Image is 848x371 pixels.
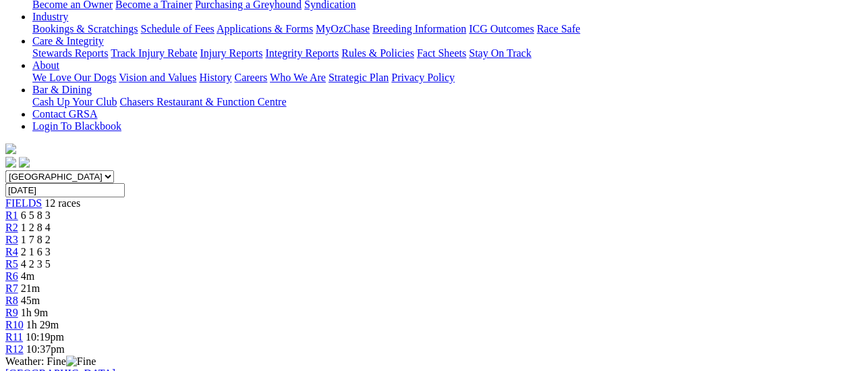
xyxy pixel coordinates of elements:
[26,331,64,343] span: 10:19pm
[5,143,16,154] img: logo-grsa-white.png
[21,209,51,221] span: 6 5 8 3
[111,47,197,59] a: Track Injury Rebate
[316,23,370,34] a: MyOzChase
[469,23,534,34] a: ICG Outcomes
[5,331,23,343] a: R11
[5,319,24,330] a: R10
[5,197,42,209] a: FIELDS
[536,23,580,34] a: Race Safe
[234,72,267,83] a: Careers
[329,72,389,83] a: Strategic Plan
[119,96,286,107] a: Chasers Restaurant & Function Centre
[19,157,30,168] img: twitter.svg
[140,23,214,34] a: Schedule of Fees
[5,246,18,257] a: R4
[200,47,262,59] a: Injury Reports
[26,319,59,330] span: 1h 29m
[21,282,40,294] span: 21m
[417,47,466,59] a: Fact Sheets
[32,11,68,22] a: Industry
[21,270,34,282] span: 4m
[5,258,18,270] a: R5
[26,343,65,355] span: 10:37pm
[5,234,18,245] a: R3
[199,72,231,83] a: History
[21,222,51,233] span: 1 2 8 4
[32,72,116,83] a: We Love Our Dogs
[32,84,92,95] a: Bar & Dining
[270,72,326,83] a: Who We Are
[21,258,51,270] span: 4 2 3 5
[341,47,414,59] a: Rules & Policies
[5,295,18,306] a: R8
[5,183,125,197] input: Select date
[32,35,104,47] a: Care & Integrity
[21,295,40,306] span: 45m
[119,72,196,83] a: Vision and Values
[32,72,843,84] div: About
[32,47,108,59] a: Stewards Reports
[32,120,121,132] a: Login To Blackbook
[5,355,96,367] span: Weather: Fine
[5,157,16,168] img: facebook.svg
[391,72,455,83] a: Privacy Policy
[5,282,18,294] a: R7
[21,246,51,257] span: 2 1 6 3
[32,59,59,71] a: About
[469,47,531,59] a: Stay On Track
[32,96,117,107] a: Cash Up Your Club
[32,96,843,108] div: Bar & Dining
[32,23,843,35] div: Industry
[5,307,18,318] a: R9
[66,355,96,368] img: Fine
[32,23,138,34] a: Bookings & Scratchings
[5,209,18,221] a: R1
[5,222,18,233] a: R2
[217,23,313,34] a: Applications & Forms
[32,108,97,120] a: Contact GRSA
[265,47,339,59] a: Integrity Reports
[21,234,51,245] span: 1 7 8 2
[372,23,466,34] a: Breeding Information
[32,47,843,59] div: Care & Integrity
[21,307,48,318] span: 1h 9m
[5,270,18,282] a: R6
[45,197,80,209] span: 12 races
[5,343,24,355] a: R12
